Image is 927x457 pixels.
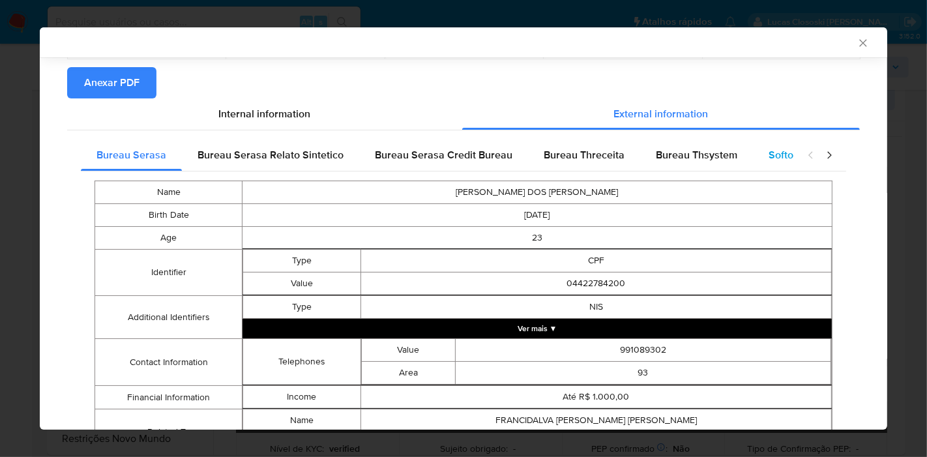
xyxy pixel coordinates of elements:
span: Softon [769,147,799,162]
td: Telephones [243,339,361,385]
td: Name [243,409,361,432]
div: Detailed external info [81,140,794,171]
td: CPF [360,250,831,273]
td: FRANCIDALVA [PERSON_NAME] [PERSON_NAME] [360,409,831,432]
td: 93 [455,362,831,385]
td: 991089302 [455,339,831,362]
span: Bureau Serasa Credit Bureau [375,147,512,162]
button: Fechar a janela [857,37,868,48]
td: 04422784200 [360,273,831,295]
span: Bureau Thsystem [656,147,737,162]
div: Detailed info [67,98,860,130]
div: closure-recommendation-modal [40,27,887,430]
span: Bureau Serasa [96,147,166,162]
td: [DATE] [243,204,832,227]
span: External information [614,106,709,121]
button: Expand array [243,319,832,338]
button: Anexar PDF [67,67,156,98]
td: 23 [243,227,832,250]
span: Bureau Threceita [544,147,625,162]
td: [PERSON_NAME] DOS [PERSON_NAME] [243,181,832,204]
td: Age [95,227,243,250]
span: Internal information [219,106,311,121]
td: Additional Identifiers [95,296,243,339]
td: Identifier [95,250,243,296]
td: Até R$ 1.000,00 [360,386,831,409]
td: Related To [95,409,243,456]
td: Name [95,181,243,204]
td: Type [243,296,361,319]
td: Type [243,250,361,273]
span: Anexar PDF [84,68,140,97]
td: NIS [360,296,831,319]
td: Area [361,362,455,385]
span: Bureau Serasa Relato Sintetico [198,147,344,162]
td: Contact Information [95,339,243,386]
td: Financial Information [95,386,243,409]
td: Birth Date [95,204,243,227]
td: Value [243,273,361,295]
td: Value [361,339,455,362]
td: Income [243,386,361,409]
